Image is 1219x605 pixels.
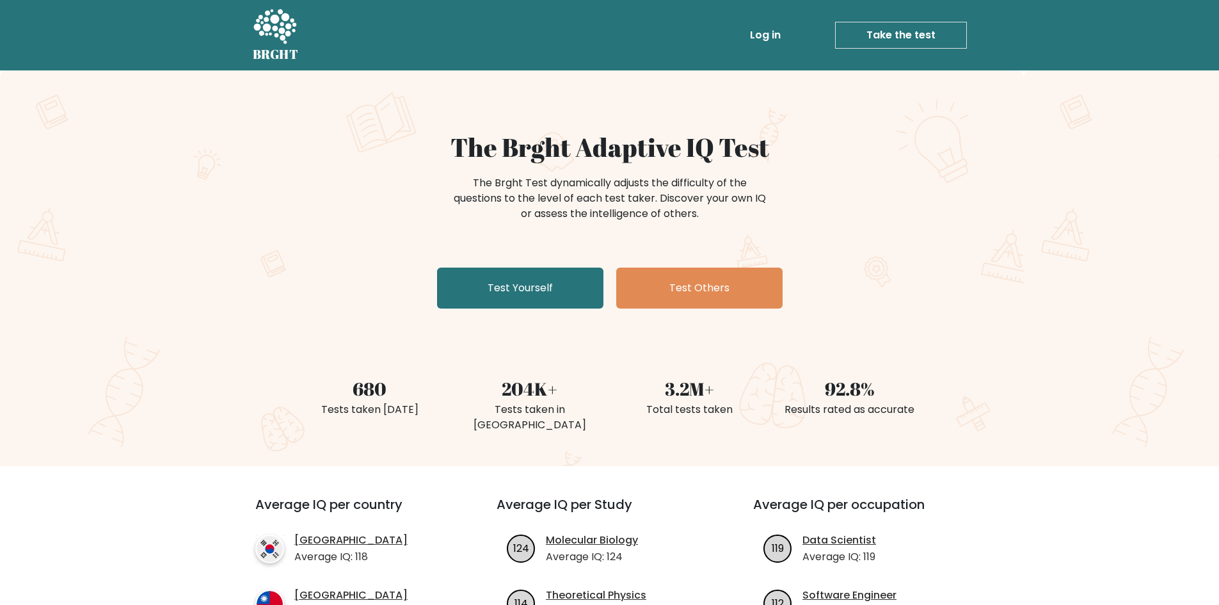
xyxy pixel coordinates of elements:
div: Results rated as accurate [777,402,922,417]
a: Test Others [616,268,783,309]
a: Data Scientist [802,533,876,548]
p: Average IQ: 119 [802,549,876,565]
h3: Average IQ per occupation [753,497,979,528]
a: Test Yourself [437,268,603,309]
h3: Average IQ per Study [497,497,722,528]
div: Total tests taken [617,402,762,417]
div: 3.2M+ [617,375,762,402]
h5: BRGHT [253,47,299,62]
p: Average IQ: 124 [546,549,638,565]
div: Tests taken in [GEOGRAPHIC_DATA] [458,402,602,433]
p: Average IQ: 118 [294,549,408,565]
a: Log in [745,22,786,48]
a: Theoretical Physics [546,588,646,603]
div: 92.8% [777,375,922,402]
a: Take the test [835,22,967,49]
h3: Average IQ per country [255,497,450,528]
div: The Brght Test dynamically adjusts the difficulty of the questions to the level of each test take... [450,175,770,222]
div: Tests taken [DATE] [298,402,442,417]
text: 124 [513,540,529,555]
a: Molecular Biology [546,533,638,548]
a: Software Engineer [802,588,896,603]
div: 680 [298,375,442,402]
a: [GEOGRAPHIC_DATA] [294,533,408,548]
a: [GEOGRAPHIC_DATA] [294,588,408,603]
text: 119 [772,540,784,555]
a: BRGHT [253,5,299,65]
img: country [255,535,284,563]
h1: The Brght Adaptive IQ Test [298,132,922,163]
div: 204K+ [458,375,602,402]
